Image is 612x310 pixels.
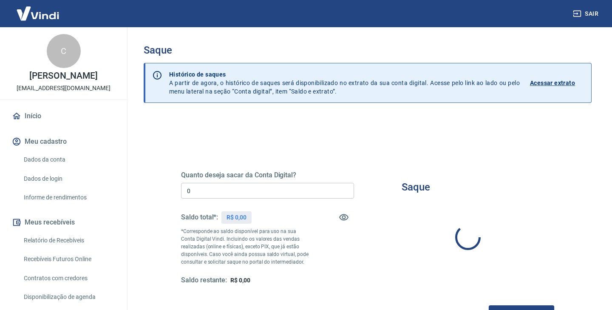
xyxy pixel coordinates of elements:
[181,171,354,179] h5: Quanto deseja sacar da Conta Digital?
[20,288,117,306] a: Disponibilização de agenda
[17,84,110,93] p: [EMAIL_ADDRESS][DOMAIN_NAME]
[10,213,117,232] button: Meus recebíveis
[169,70,520,79] p: Histórico de saques
[10,107,117,125] a: Início
[181,213,218,222] h5: Saldo total*:
[169,70,520,96] p: A partir de agora, o histórico de saques será disponibilizado no extrato da sua conta digital. Ac...
[20,270,117,287] a: Contratos com credores
[181,228,311,266] p: *Corresponde ao saldo disponível para uso na sua Conta Digital Vindi. Incluindo os valores das ve...
[144,44,592,56] h3: Saque
[20,170,117,188] a: Dados de login
[10,0,65,26] img: Vindi
[230,277,250,284] span: R$ 0,00
[29,71,97,80] p: [PERSON_NAME]
[47,34,81,68] div: C
[402,181,430,193] h3: Saque
[20,250,117,268] a: Recebíveis Futuros Online
[10,132,117,151] button: Meu cadastro
[20,151,117,168] a: Dados da conta
[20,189,117,206] a: Informe de rendimentos
[181,276,227,285] h5: Saldo restante:
[20,232,117,249] a: Relatório de Recebíveis
[571,6,602,22] button: Sair
[530,70,584,96] a: Acessar extrato
[530,79,575,87] p: Acessar extrato
[227,213,246,222] p: R$ 0,00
